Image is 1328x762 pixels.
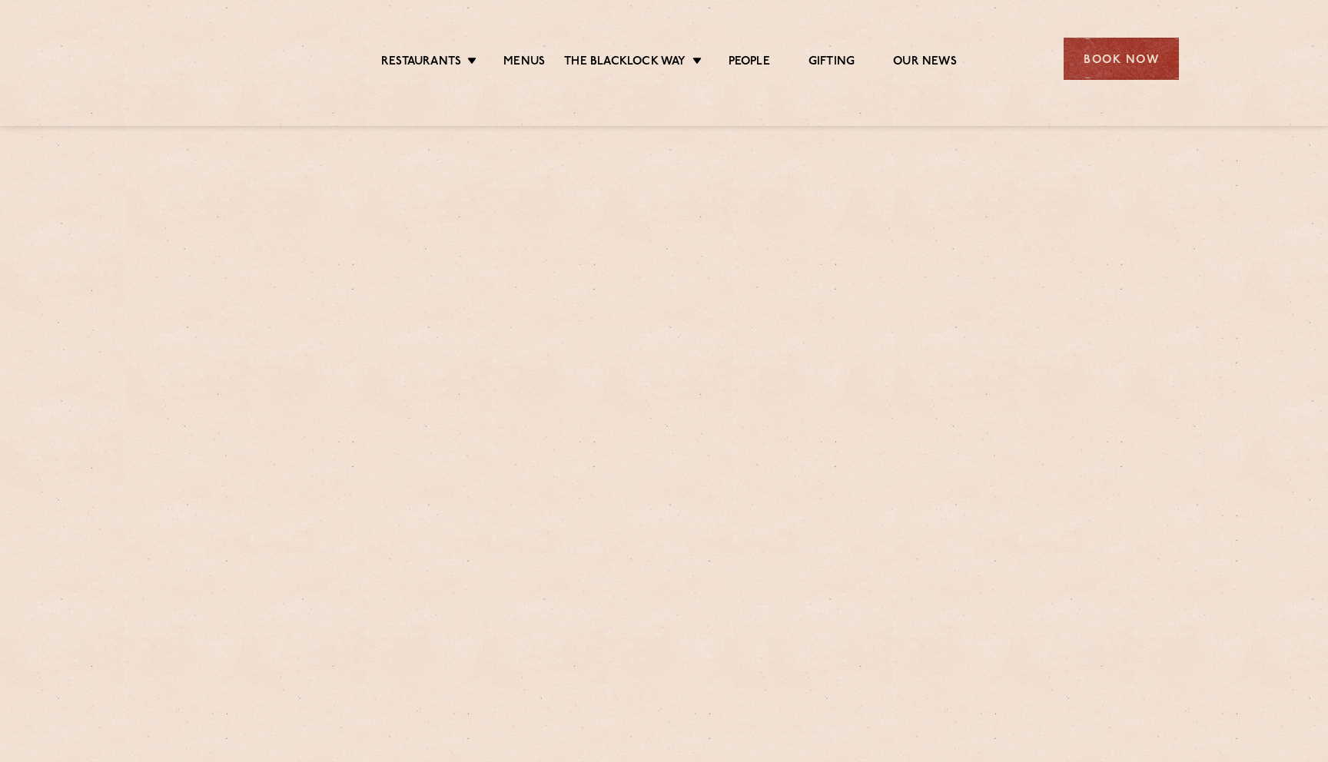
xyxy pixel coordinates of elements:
div: Book Now [1064,38,1179,80]
img: svg%3E [149,15,282,103]
a: Our News [893,55,957,71]
a: Restaurants [381,55,461,71]
a: Gifting [808,55,855,71]
a: People [729,55,770,71]
a: Menus [503,55,545,71]
a: The Blacklock Way [564,55,686,71]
